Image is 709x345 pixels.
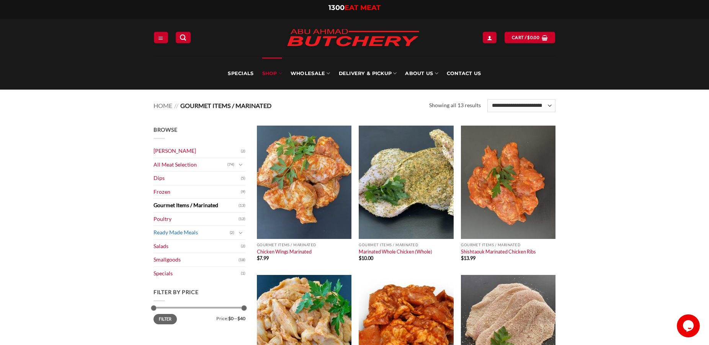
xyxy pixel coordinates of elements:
span: (18) [239,254,245,266]
img: Shishtaouk Marinated Chicken Ribs [461,126,555,239]
span: (74) [227,159,234,170]
a: [PERSON_NAME] [154,144,241,158]
p: Gourmet Items / Marinated [359,243,453,247]
span: // [174,102,178,109]
span: $ [359,255,361,261]
span: Filter by price [154,289,199,295]
img: Marinated-Whole-Chicken [359,126,453,239]
span: (5) [241,173,245,184]
span: $ [257,255,260,261]
a: Marinated Whole Chicken (Whole) [359,249,432,255]
bdi: 0.00 [527,35,539,40]
a: Gourmet Items / Marinated [154,199,239,212]
a: Contact Us [447,57,481,90]
a: Login [483,32,497,43]
span: (2) [241,146,245,157]
a: Search [176,32,190,43]
span: $ [527,34,530,41]
a: All Meat Selection [154,158,227,172]
a: Salads [154,240,241,253]
img: Abu Ahmad Butchery [280,24,426,53]
span: (9) [241,186,245,198]
button: Toggle [236,160,245,169]
a: Shishtaouk Marinated Chicken Ribs [461,249,536,255]
p: Gourmet Items / Marinated [257,243,351,247]
span: $40 [237,316,245,321]
span: Browse [154,126,177,133]
a: View cart [505,32,555,43]
span: $ [461,255,464,261]
a: Home [154,102,172,109]
span: (12) [239,213,245,225]
a: Delivery & Pickup [339,57,397,90]
a: 1300EAT MEAT [328,3,381,12]
a: Ready Made Meals [154,226,230,239]
span: EAT MEAT [345,3,381,12]
a: Frozen [154,185,241,199]
a: Specials [228,57,253,90]
a: Wholesale [291,57,330,90]
a: Smallgoods [154,253,239,267]
a: Dips [154,172,241,185]
button: Toggle [236,229,245,237]
span: (2) [241,240,245,252]
a: SHOP [262,57,282,90]
a: Chicken Wings Marinated [257,249,312,255]
a: Poultry [154,213,239,226]
bdi: 7.99 [257,255,269,261]
span: (13) [239,200,245,211]
img: Chicken-Wings-Marinated [257,126,351,239]
span: (1) [241,268,245,279]
div: Price: — [154,314,245,321]
a: Specials [154,267,241,280]
a: Menu [154,32,168,43]
p: Showing all 13 results [429,101,481,110]
span: Cart / [512,34,539,41]
bdi: 13.99 [461,255,475,261]
iframe: chat widget [677,314,701,337]
span: 1300 [328,3,345,12]
select: Shop order [487,99,555,112]
p: Gourmet Items / Marinated [461,243,555,247]
button: Filter [154,314,177,324]
span: (2) [230,227,234,239]
span: $0 [228,316,234,321]
bdi: 10.00 [359,255,373,261]
span: Gourmet Items / Marinated [180,102,271,109]
a: About Us [405,57,438,90]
